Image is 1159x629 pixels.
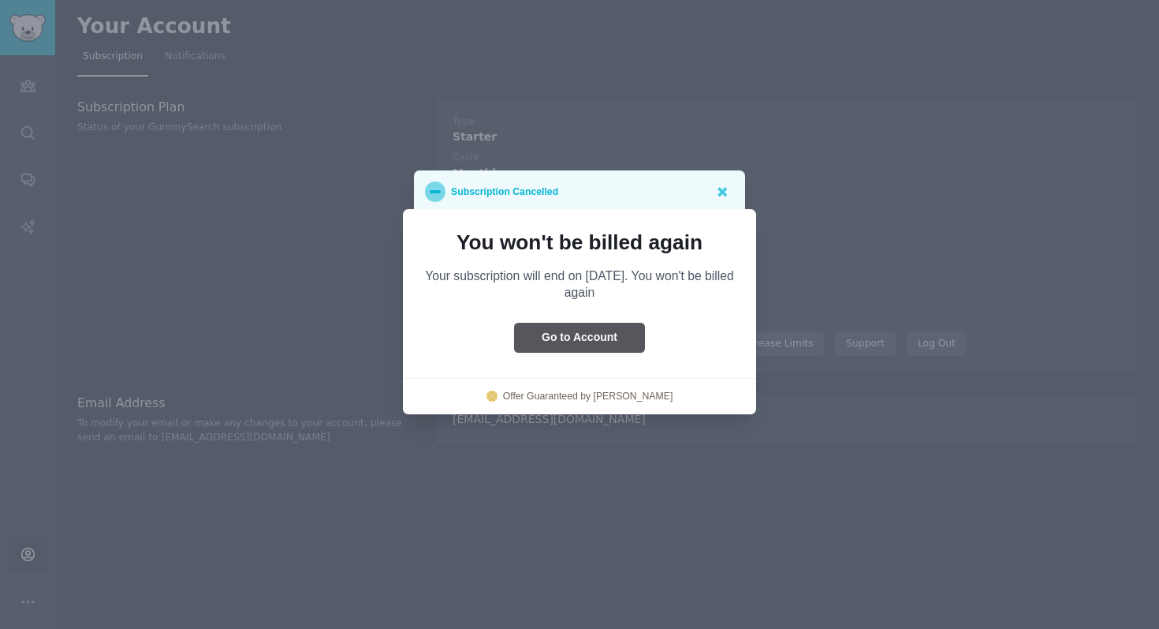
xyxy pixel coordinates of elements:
a: Offer Guaranteed by [PERSON_NAME] [503,390,673,404]
p: Your subscription will end on [DATE]. You won't be billed again [425,268,734,301]
img: logo [486,391,498,402]
button: Go to Account [514,323,645,354]
p: You won't be billed again [425,231,734,253]
p: Subscription Cancelled [451,182,558,202]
